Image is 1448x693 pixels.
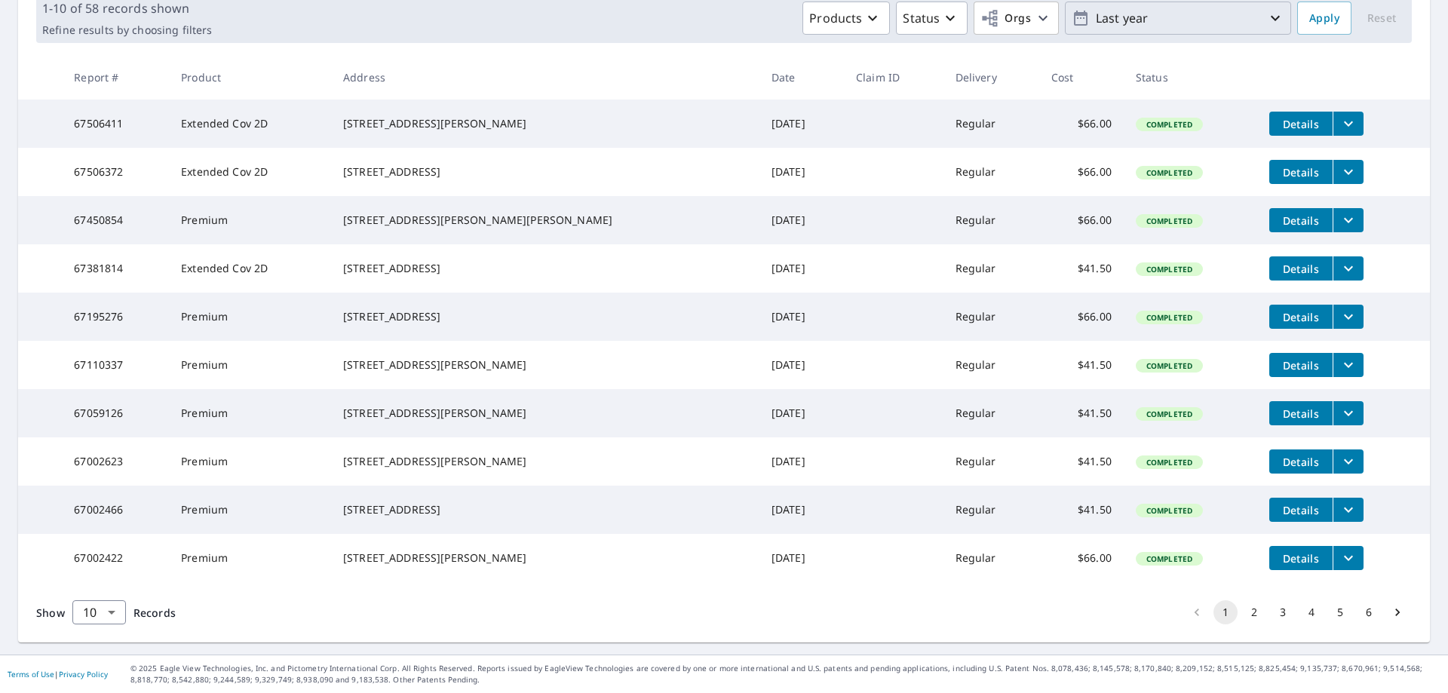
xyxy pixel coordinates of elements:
[1137,167,1201,178] span: Completed
[1278,455,1324,469] span: Details
[759,55,844,100] th: Date
[943,196,1039,244] td: Regular
[343,406,747,421] div: [STREET_ADDRESS][PERSON_NAME]
[759,196,844,244] td: [DATE]
[943,534,1039,582] td: Regular
[1269,256,1333,281] button: detailsBtn-67381814
[343,261,747,276] div: [STREET_ADDRESS]
[980,9,1031,28] span: Orgs
[1333,208,1364,232] button: filesDropdownBtn-67450854
[42,23,212,37] p: Refine results by choosing filters
[169,148,331,196] td: Extended Cov 2D
[1328,600,1352,624] button: Go to page 5
[943,486,1039,534] td: Regular
[169,100,331,148] td: Extended Cov 2D
[1039,148,1124,196] td: $66.00
[1333,305,1364,329] button: filesDropdownBtn-67195276
[1065,2,1291,35] button: Last year
[1333,546,1364,570] button: filesDropdownBtn-67002422
[943,293,1039,341] td: Regular
[896,2,968,35] button: Status
[1039,389,1124,437] td: $41.50
[169,341,331,389] td: Premium
[903,9,940,27] p: Status
[1039,341,1124,389] td: $41.50
[1137,505,1201,516] span: Completed
[943,389,1039,437] td: Regular
[1333,112,1364,136] button: filesDropdownBtn-67506411
[1242,600,1266,624] button: Go to page 2
[1137,553,1201,564] span: Completed
[62,341,169,389] td: 67110337
[1137,457,1201,468] span: Completed
[759,389,844,437] td: [DATE]
[1269,208,1333,232] button: detailsBtn-67450854
[1183,600,1412,624] nav: pagination navigation
[1297,2,1351,35] button: Apply
[169,437,331,486] td: Premium
[1278,358,1324,373] span: Details
[1269,112,1333,136] button: detailsBtn-67506411
[1385,600,1410,624] button: Go to next page
[130,663,1440,685] p: © 2025 Eagle View Technologies, Inc. and Pictometry International Corp. All Rights Reserved. Repo...
[62,389,169,437] td: 67059126
[1137,119,1201,130] span: Completed
[1278,165,1324,179] span: Details
[759,148,844,196] td: [DATE]
[1278,503,1324,517] span: Details
[62,55,169,100] th: Report #
[169,196,331,244] td: Premium
[1039,293,1124,341] td: $66.00
[343,116,747,131] div: [STREET_ADDRESS][PERSON_NAME]
[62,196,169,244] td: 67450854
[943,341,1039,389] td: Regular
[1299,600,1324,624] button: Go to page 4
[759,534,844,582] td: [DATE]
[1333,353,1364,377] button: filesDropdownBtn-67110337
[62,437,169,486] td: 67002623
[1333,401,1364,425] button: filesDropdownBtn-67059126
[62,293,169,341] td: 67195276
[343,213,747,228] div: [STREET_ADDRESS][PERSON_NAME][PERSON_NAME]
[1039,100,1124,148] td: $66.00
[343,550,747,566] div: [STREET_ADDRESS][PERSON_NAME]
[1309,9,1339,28] span: Apply
[759,486,844,534] td: [DATE]
[1271,600,1295,624] button: Go to page 3
[133,606,176,620] span: Records
[1333,256,1364,281] button: filesDropdownBtn-67381814
[343,357,747,373] div: [STREET_ADDRESS][PERSON_NAME]
[1124,55,1257,100] th: Status
[1213,600,1238,624] button: page 1
[1357,600,1381,624] button: Go to page 6
[1278,310,1324,324] span: Details
[169,293,331,341] td: Premium
[169,55,331,100] th: Product
[1269,546,1333,570] button: detailsBtn-67002422
[1269,498,1333,522] button: detailsBtn-67002466
[1137,312,1201,323] span: Completed
[1137,360,1201,371] span: Completed
[343,502,747,517] div: [STREET_ADDRESS]
[8,669,54,679] a: Terms of Use
[943,437,1039,486] td: Regular
[1137,409,1201,419] span: Completed
[62,244,169,293] td: 67381814
[1333,498,1364,522] button: filesDropdownBtn-67002466
[1333,160,1364,184] button: filesDropdownBtn-67506372
[1278,117,1324,131] span: Details
[62,100,169,148] td: 67506411
[1039,196,1124,244] td: $66.00
[844,55,943,100] th: Claim ID
[1137,264,1201,274] span: Completed
[759,244,844,293] td: [DATE]
[802,2,890,35] button: Products
[943,148,1039,196] td: Regular
[759,341,844,389] td: [DATE]
[1039,244,1124,293] td: $41.50
[62,534,169,582] td: 67002422
[759,437,844,486] td: [DATE]
[1137,216,1201,226] span: Completed
[1039,437,1124,486] td: $41.50
[169,244,331,293] td: Extended Cov 2D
